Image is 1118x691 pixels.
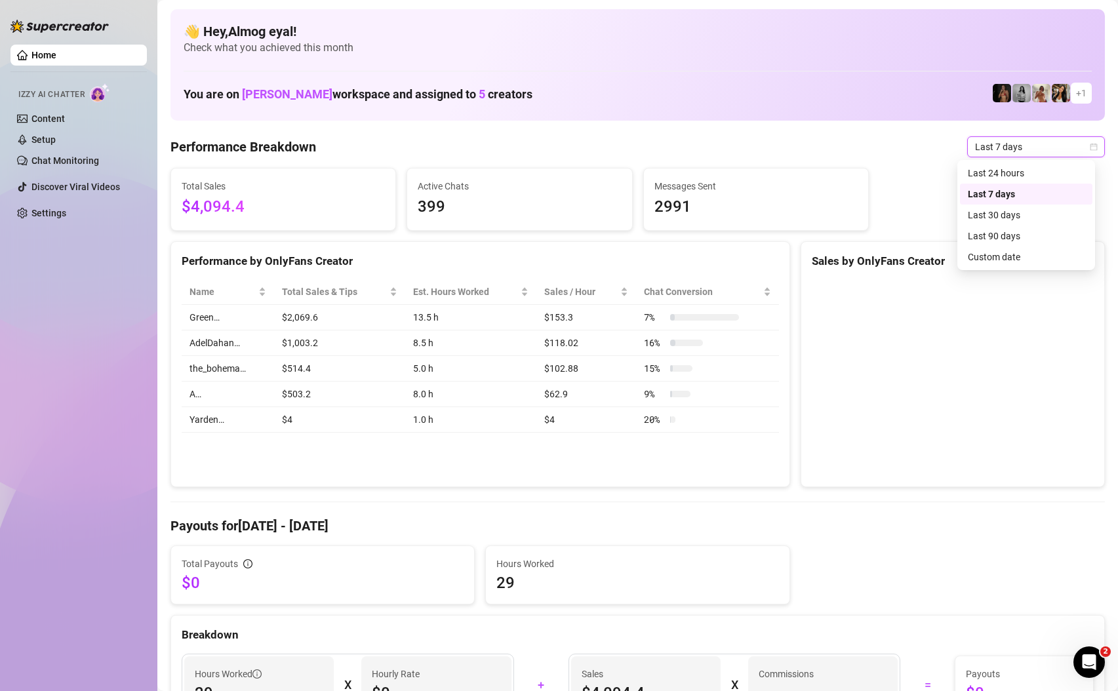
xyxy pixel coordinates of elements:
a: Settings [31,208,66,218]
td: $1,003.2 [274,330,405,356]
span: Hours Worked [496,557,778,571]
span: 15 % [644,361,665,376]
a: Setup [31,134,56,145]
span: 2 [1100,646,1111,657]
h4: Performance Breakdown [170,138,316,156]
div: Sales by OnlyFans Creator [812,252,1094,270]
span: calendar [1090,143,1098,151]
span: info-circle [243,559,252,568]
th: Name [182,279,274,305]
span: 9 % [644,387,665,401]
span: Total Sales & Tips [282,285,386,299]
span: 7 % [644,310,665,325]
span: info-circle [252,669,262,679]
span: Sales / Hour [544,285,618,299]
h4: 👋 Hey, Almog eyal ! [184,22,1092,41]
th: Chat Conversion [636,279,778,305]
span: Hours Worked [195,667,262,681]
span: 16 % [644,336,665,350]
span: 2991 [654,195,858,220]
iframe: Intercom live chat [1073,646,1105,678]
td: 1.0 h [405,407,537,433]
span: + 1 [1076,86,1087,100]
div: Performance by OnlyFans Creator [182,252,779,270]
td: $118.02 [536,330,636,356]
span: Check what you achieved this month [184,41,1092,55]
img: A [1012,84,1031,102]
td: $2,069.6 [274,305,405,330]
span: Payouts [966,667,1083,681]
span: Izzy AI Chatter [18,89,85,101]
th: Total Sales & Tips [274,279,405,305]
span: Active Chats [418,179,621,193]
td: $62.9 [536,382,636,407]
th: Sales / Hour [536,279,636,305]
span: 29 [496,572,778,593]
td: the_bohema… [182,356,274,382]
a: Home [31,50,56,60]
div: Est. Hours Worked [413,285,519,299]
img: logo-BBDzfeDw.svg [10,20,109,33]
td: $153.3 [536,305,636,330]
span: Total Payouts [182,557,238,571]
td: $4 [536,407,636,433]
span: $0 [182,572,464,593]
h1: You are on workspace and assigned to creators [184,87,532,102]
img: the_bohema [993,84,1011,102]
span: Chat Conversion [644,285,760,299]
td: $4 [274,407,405,433]
span: Last 7 days [975,137,1097,157]
span: Name [190,285,256,299]
h4: Payouts for [DATE] - [DATE] [170,517,1105,535]
td: 13.5 h [405,305,537,330]
a: Discover Viral Videos [31,182,120,192]
span: 20 % [644,412,665,427]
span: 5 [479,87,485,101]
td: 8.0 h [405,382,537,407]
span: Total Sales [182,179,385,193]
td: Yarden… [182,407,274,433]
span: Messages Sent [654,179,858,193]
td: AdelDahan… [182,330,274,356]
article: Hourly Rate [372,667,420,681]
img: AI Chatter [90,83,110,102]
td: A… [182,382,274,407]
article: Commissions [759,667,814,681]
td: $102.88 [536,356,636,382]
td: $514.4 [274,356,405,382]
span: Sales [582,667,710,681]
img: AdelDahan [1052,84,1070,102]
span: [PERSON_NAME] [242,87,332,101]
td: 5.0 h [405,356,537,382]
span: $4,094.4 [182,195,385,220]
span: 399 [418,195,621,220]
td: 8.5 h [405,330,537,356]
td: $503.2 [274,382,405,407]
td: Green… [182,305,274,330]
img: Green [1032,84,1050,102]
a: Content [31,113,65,124]
div: Breakdown [182,626,1094,644]
a: Chat Monitoring [31,155,99,166]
